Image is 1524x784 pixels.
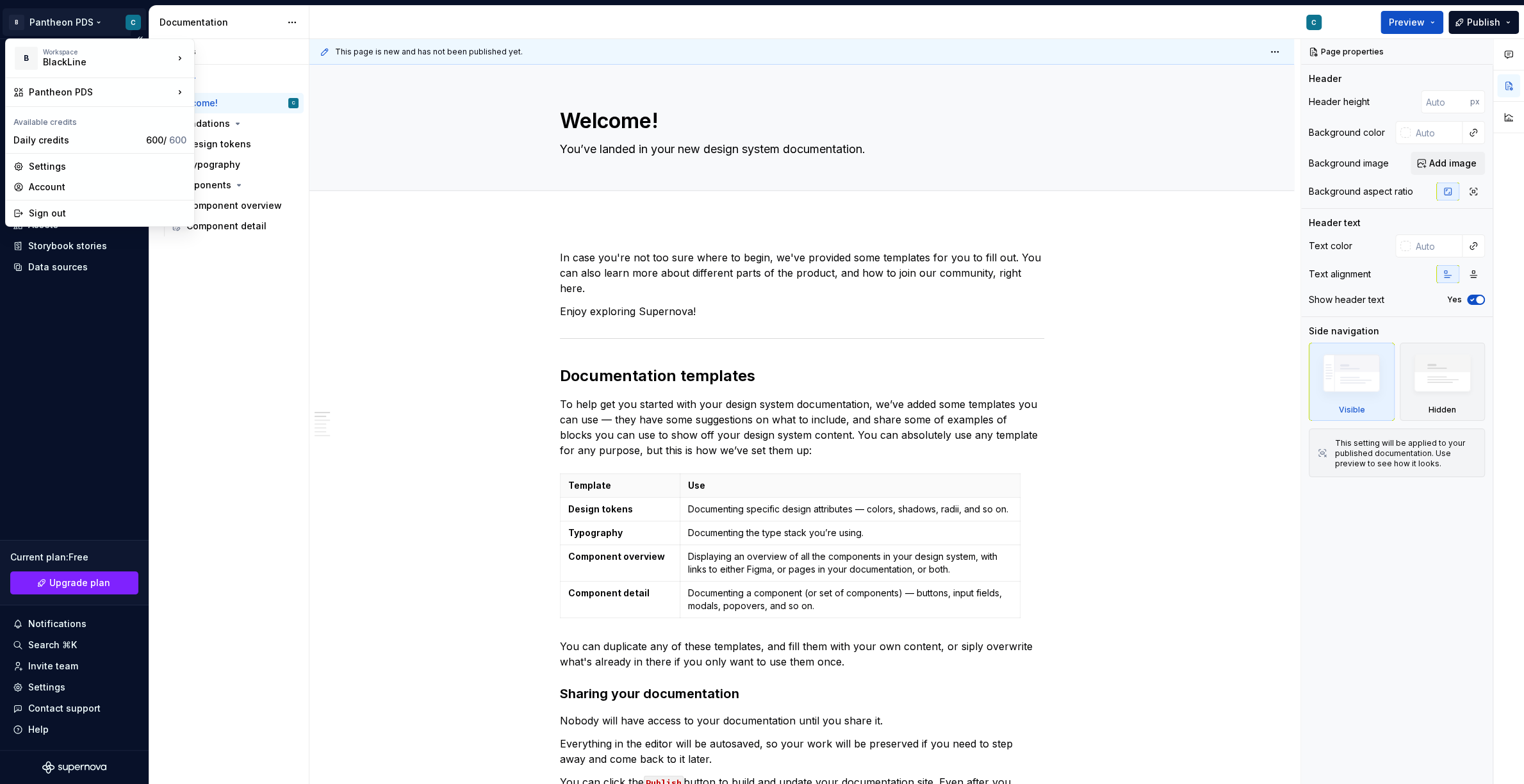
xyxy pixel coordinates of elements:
span: 600 / [146,135,186,145]
div: Daily credits [13,134,141,147]
div: B [15,47,38,70]
div: Available credits [8,110,192,130]
div: Account [29,181,186,193]
div: Sign out [29,207,186,220]
div: BlackLine [43,56,152,69]
div: Pantheon PDS [29,86,174,99]
div: Settings [29,160,186,173]
div: Workspace [43,48,174,56]
span: 600 [169,135,186,145]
